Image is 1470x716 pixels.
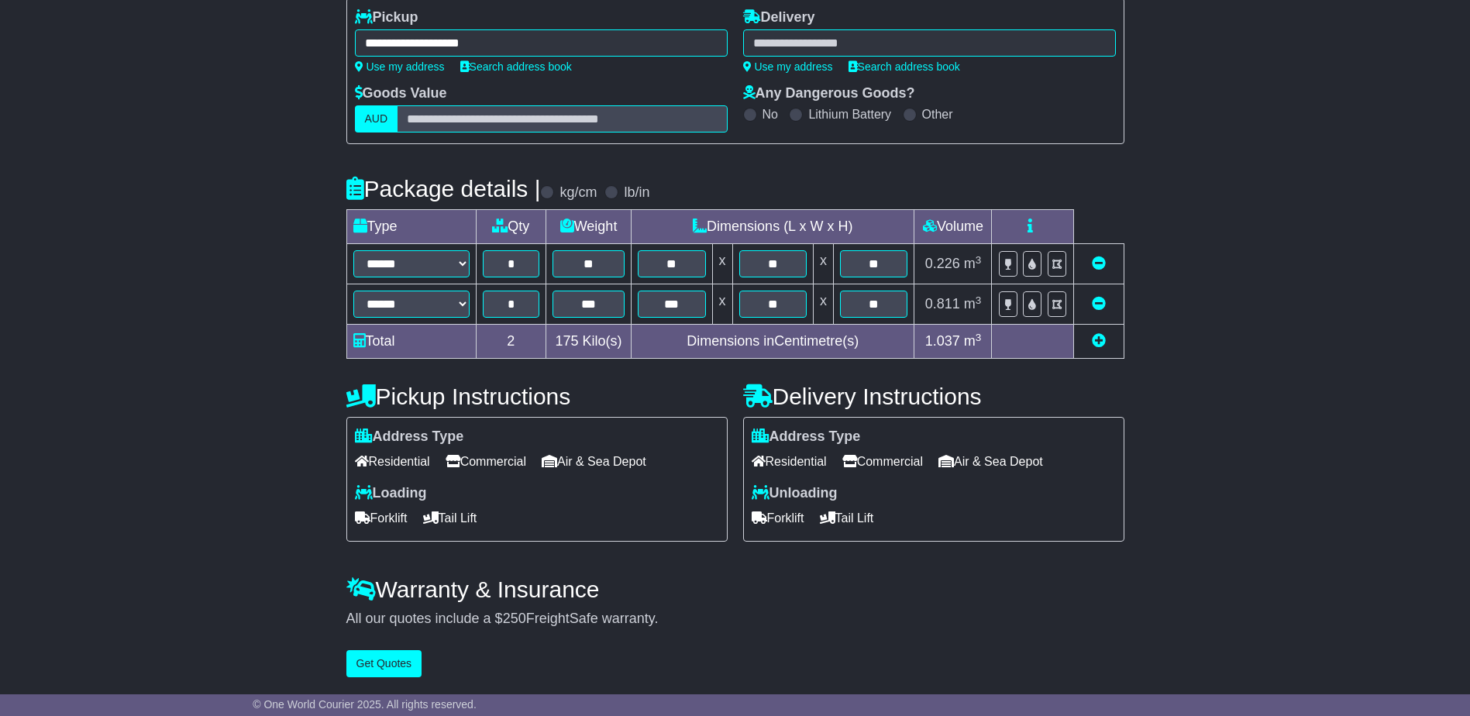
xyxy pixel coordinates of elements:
[446,449,526,473] span: Commercial
[503,611,526,626] span: 250
[355,449,430,473] span: Residential
[976,332,982,343] sup: 3
[632,210,914,244] td: Dimensions (L x W x H)
[813,284,833,325] td: x
[922,107,953,122] label: Other
[752,429,861,446] label: Address Type
[346,577,1124,602] h4: Warranty & Insurance
[546,325,632,359] td: Kilo(s)
[752,506,804,530] span: Forklift
[1092,256,1106,271] a: Remove this item
[355,506,408,530] span: Forklift
[964,296,982,312] span: m
[925,256,960,271] span: 0.226
[460,60,572,73] a: Search address book
[346,325,476,359] td: Total
[763,107,778,122] label: No
[346,650,422,677] button: Get Quotes
[752,485,838,502] label: Unloading
[253,698,477,711] span: © One World Courier 2025. All rights reserved.
[743,60,833,73] a: Use my address
[938,449,1043,473] span: Air & Sea Depot
[355,60,445,73] a: Use my address
[355,105,398,133] label: AUD
[743,9,815,26] label: Delivery
[743,384,1124,409] h4: Delivery Instructions
[346,384,728,409] h4: Pickup Instructions
[559,184,597,201] label: kg/cm
[964,333,982,349] span: m
[976,254,982,266] sup: 3
[820,506,874,530] span: Tail Lift
[355,429,464,446] label: Address Type
[355,485,427,502] label: Loading
[752,449,827,473] span: Residential
[423,506,477,530] span: Tail Lift
[1092,296,1106,312] a: Remove this item
[476,325,546,359] td: 2
[914,210,992,244] td: Volume
[476,210,546,244] td: Qty
[624,184,649,201] label: lb/in
[546,210,632,244] td: Weight
[1092,333,1106,349] a: Add new item
[925,333,960,349] span: 1.037
[355,9,418,26] label: Pickup
[849,60,960,73] a: Search address book
[976,294,982,306] sup: 3
[346,176,541,201] h4: Package details |
[712,284,732,325] td: x
[556,333,579,349] span: 175
[743,85,915,102] label: Any Dangerous Goods?
[542,449,646,473] span: Air & Sea Depot
[842,449,923,473] span: Commercial
[813,244,833,284] td: x
[346,611,1124,628] div: All our quotes include a $ FreightSafe warranty.
[808,107,891,122] label: Lithium Battery
[346,210,476,244] td: Type
[964,256,982,271] span: m
[632,325,914,359] td: Dimensions in Centimetre(s)
[355,85,447,102] label: Goods Value
[925,296,960,312] span: 0.811
[712,244,732,284] td: x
